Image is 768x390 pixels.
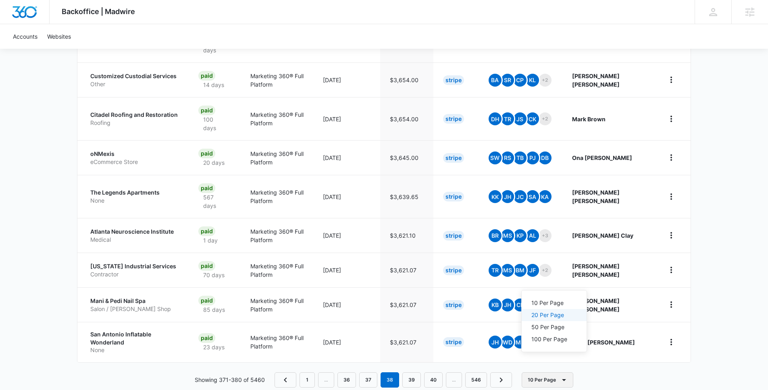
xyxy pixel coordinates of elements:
p: San Antonio Inflatable Wonderland [90,330,179,346]
td: $3,654.00 [380,62,433,97]
p: 23 days [198,343,229,351]
button: home [665,73,678,86]
span: CP [514,74,527,87]
button: home [665,229,678,242]
strong: Ona [PERSON_NAME] [572,154,632,161]
span: JH [501,299,514,311]
td: $3,645.00 [380,140,433,175]
div: Paid [198,183,215,193]
div: 10 Per Page [531,300,567,306]
a: Page 37 [359,372,377,388]
p: [US_STATE] Industrial Services [90,262,179,270]
span: CK [526,112,539,125]
p: 14 days [198,81,229,89]
button: 100 Per Page [522,333,587,345]
td: [DATE] [313,97,380,140]
span: MS [501,229,514,242]
span: JF [526,264,539,277]
strong: Priya [PERSON_NAME] [572,339,635,346]
span: SR [501,74,514,87]
button: home [665,112,678,125]
button: 20 Per Page [522,309,587,321]
span: +2 [539,264,552,277]
div: 20 Per Page [531,312,567,318]
button: home [665,151,678,164]
td: $3,654.00 [380,97,433,140]
strong: [PERSON_NAME] Clay [572,232,633,239]
a: oNMexiseCommerce Store [90,150,179,166]
p: Marketing 360® Full Platform [250,297,304,313]
td: [DATE] [313,175,380,218]
p: Marketing 360® Full Platform [250,334,304,351]
p: Marketing 360® Full Platform [250,149,304,166]
span: TR [489,264,502,277]
td: $3,621.07 [380,253,433,287]
div: Paid [198,106,215,115]
p: None [90,346,179,354]
nav: Pagination [275,372,512,388]
p: 100 days [198,115,231,132]
td: [DATE] [313,253,380,287]
button: 50 Per Page [522,321,587,333]
p: Atlanta Neuroscience Institute [90,228,179,236]
span: JH [501,190,514,203]
span: JH [489,336,502,349]
span: SA [526,190,539,203]
span: +2 [539,112,552,125]
p: Roofing [90,119,179,127]
td: $3,621.07 [380,322,433,362]
span: TB [514,151,527,164]
p: 85 days [198,305,230,314]
span: +3 [539,229,552,242]
p: Marketing 360® Full Platform [250,110,304,127]
p: 70 days [198,271,229,279]
td: [DATE] [313,218,380,253]
p: Marketing 360® Full Platform [250,262,304,279]
p: Showing 371-380 of 5460 [195,375,265,384]
p: oNMexis [90,150,179,158]
td: [DATE] [313,62,380,97]
a: Atlanta Neuroscience InstituteMedical [90,228,179,243]
td: [DATE] [313,140,380,175]
div: Paid [198,226,215,236]
span: DB [539,151,552,164]
span: BM [514,264,527,277]
p: Customized Custodial Services [90,72,179,80]
span: WD [501,336,514,349]
p: Marketing 360® Full Platform [250,188,304,205]
a: San Antonio Inflatable WonderlandNone [90,330,179,354]
button: 10 Per Page [522,372,573,388]
p: Contractor [90,270,179,278]
div: Paid [198,333,215,343]
p: Medical [90,236,179,244]
a: Mani & Pedi Nail SpaSalon / [PERSON_NAME] Shop [90,297,179,313]
span: DH [489,112,502,125]
p: eCommerce Store [90,158,179,166]
span: AL [526,229,539,242]
a: Page 546 [465,372,487,388]
a: Page 1 [300,372,315,388]
p: Marketing 360® Full Platform [250,227,304,244]
span: RS [501,151,514,164]
button: home [665,298,678,311]
td: $3,639.65 [380,175,433,218]
a: Websites [42,24,76,49]
td: $3,621.07 [380,287,433,322]
a: Page 40 [424,372,443,388]
p: 20 days [198,158,229,167]
div: Stripe [443,337,464,347]
p: The Legends Apartments [90,189,179,197]
span: MS [501,264,514,277]
span: BR [489,229,502,242]
span: KP [514,229,527,242]
button: 10 Per Page [522,297,587,309]
p: Citadel Roofing and Restoration [90,111,179,119]
a: The Legends ApartmentsNone [90,189,179,204]
button: home [665,190,678,203]
span: KB [489,299,502,311]
div: Paid [198,149,215,158]
p: Salon / [PERSON_NAME] Shop [90,305,179,313]
strong: [PERSON_NAME] [PERSON_NAME] [572,297,620,313]
span: KA [539,190,552,203]
p: 1 day [198,236,223,245]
